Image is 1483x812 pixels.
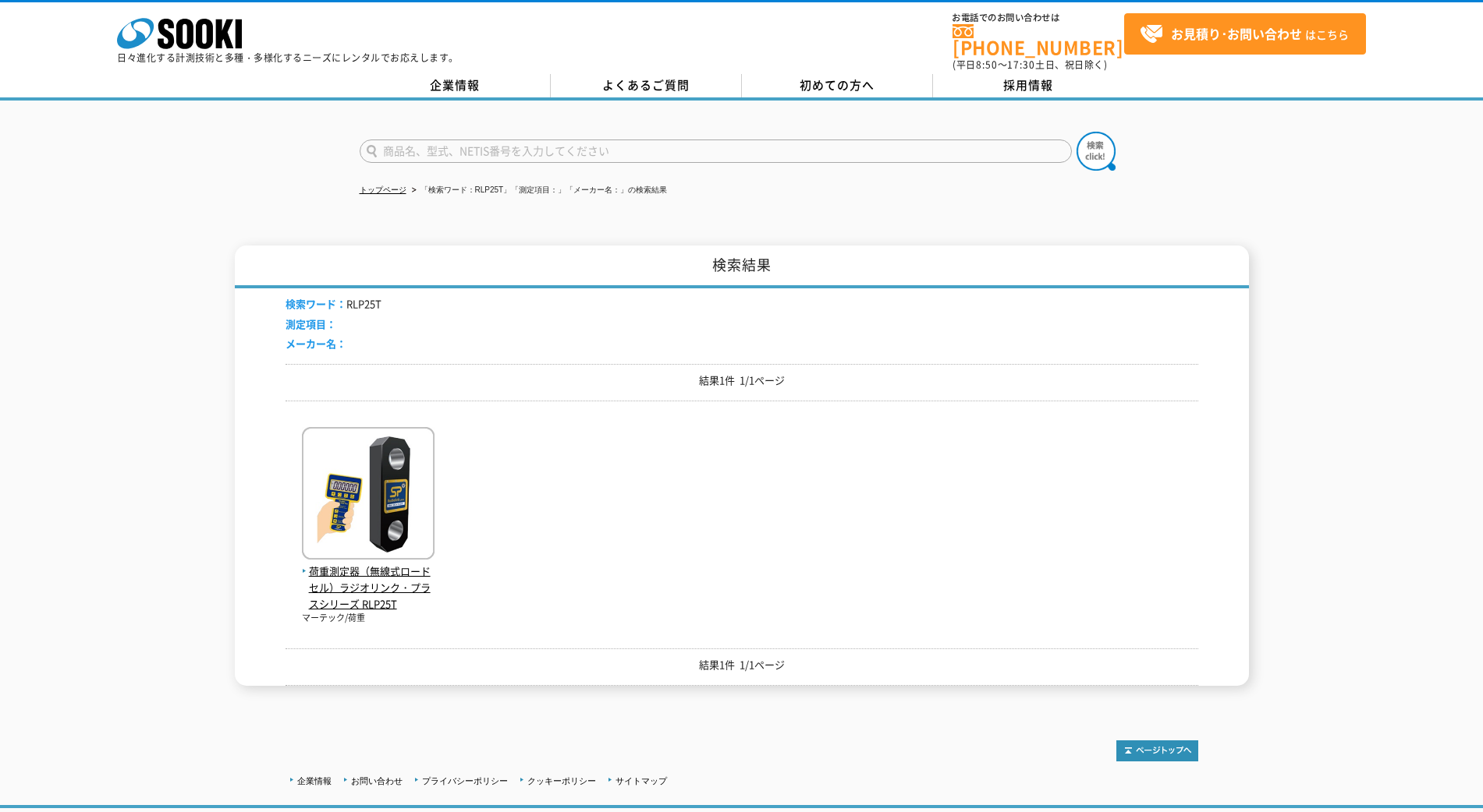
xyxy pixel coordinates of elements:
a: トップページ [360,185,406,194]
p: 結果1件 1/1ページ [286,657,1198,673]
a: 荷重測定器（無線式ロードセル）ラジオリンク・プラスシリーズ RLP25T [302,547,435,612]
p: マーテック/荷重 [302,612,435,625]
a: [PHONE_NUMBER] [953,24,1124,56]
a: お問い合わせ [351,776,403,786]
p: 結果1件 1/1ページ [286,372,1198,389]
a: 採用情報 [933,74,1124,97]
li: RLP25T [286,296,381,312]
a: クッキーポリシー [527,776,596,786]
span: 17:30 [1007,58,1035,72]
img: RLP25T [302,427,435,563]
img: トップページへ [1116,740,1198,761]
p: 日々進化する計測技術と多種・多様化するニーズにレンタルでお応えします。 [117,53,459,62]
span: 検索ワード： [286,296,346,311]
img: btn_search.png [1077,132,1116,171]
span: 測定項目： [286,316,336,331]
strong: お見積り･お問い合わせ [1171,24,1302,43]
a: サイトマップ [616,776,667,786]
span: 初めての方へ [800,76,875,94]
a: 企業情報 [297,776,332,786]
a: 企業情報 [360,74,551,97]
span: 8:50 [976,58,998,72]
span: メーカー名： [286,336,346,351]
h1: 検索結果 [235,245,1249,288]
li: 「検索ワード：RLP25T」「測定項目：」「メーカー名：」の検索結果 [409,182,668,199]
a: よくあるご質問 [551,74,742,97]
span: お電話でのお問い合わせは [953,13,1124,23]
span: (平日 ～ 土日、祝日除く) [953,58,1107,72]
span: 荷重測定器（無線式ロードセル）ラジオリンク・プラスシリーズ RLP25T [302,563,435,612]
a: お見積り･お問い合わせはこちら [1124,13,1366,55]
a: プライバシーポリシー [422,776,508,786]
input: 商品名、型式、NETIS番号を入力してください [360,139,1072,163]
span: はこちら [1140,23,1349,46]
a: 初めての方へ [742,74,933,97]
